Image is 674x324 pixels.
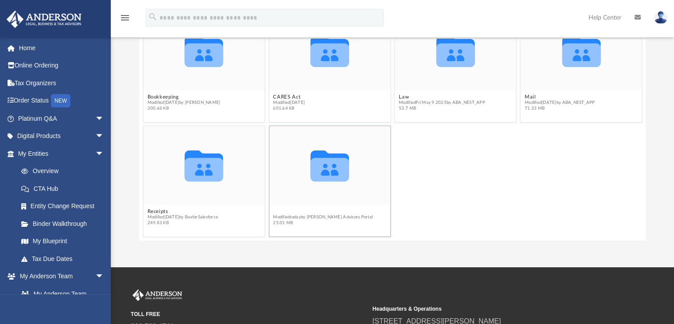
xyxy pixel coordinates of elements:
span: arrow_drop_down [95,268,113,286]
a: My Anderson Team [12,285,109,303]
div: NEW [51,94,70,107]
a: My Anderson Teamarrow_drop_down [6,268,113,285]
button: Mail [524,94,595,100]
span: 249.83 KB [147,220,218,226]
span: Modified [DATE] by [PERSON_NAME] [147,100,220,106]
span: Modified [DATE] by ABA_NEST_APP [524,100,595,106]
img: Anderson Advisors Platinum Portal [131,289,184,301]
span: 71.33 MB [524,106,595,111]
a: CTA Hub [12,180,117,198]
span: 601.64 KB [273,106,305,111]
small: TOLL FREE [131,310,366,318]
i: menu [120,12,130,23]
a: menu [120,17,130,23]
a: Online Ordering [6,57,117,75]
i: search [148,12,158,22]
a: Tax Organizers [6,74,117,92]
a: Order StatusNEW [6,92,117,110]
span: arrow_drop_down [95,110,113,128]
a: Overview [12,162,117,180]
a: My Entitiesarrow_drop_down [6,145,117,162]
a: Tax Due Dates [12,250,117,268]
button: Bookkeeping [147,94,220,100]
div: grid [139,39,646,240]
a: Entity Change Request [12,198,117,215]
button: CARES Act [273,94,305,100]
a: Binder Walkthrough [12,215,117,233]
a: Digital Productsarrow_drop_down [6,127,117,145]
img: User Pic [654,11,667,24]
span: Modified Fri May 9 2025 by ABA_NEST_APP [399,100,485,106]
a: Platinum Q&Aarrow_drop_down [6,110,117,127]
button: Receipts [147,209,218,214]
a: Home [6,39,117,57]
small: Headquarters & Operations [372,305,608,313]
span: arrow_drop_down [95,127,113,146]
span: Modified today by [PERSON_NAME] Advisors Portal [273,214,373,220]
span: 25.01 MB [273,220,373,226]
span: Modified [DATE] by BoxforSalesforce [147,214,218,220]
span: 200.68 KB [147,106,220,111]
button: Tax [273,209,373,214]
span: 53.7 MB [399,106,485,111]
button: Law [399,94,485,100]
span: Modified [DATE] [273,100,305,106]
span: arrow_drop_down [95,145,113,163]
img: Anderson Advisors Platinum Portal [4,11,84,28]
a: My Blueprint [12,233,113,250]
